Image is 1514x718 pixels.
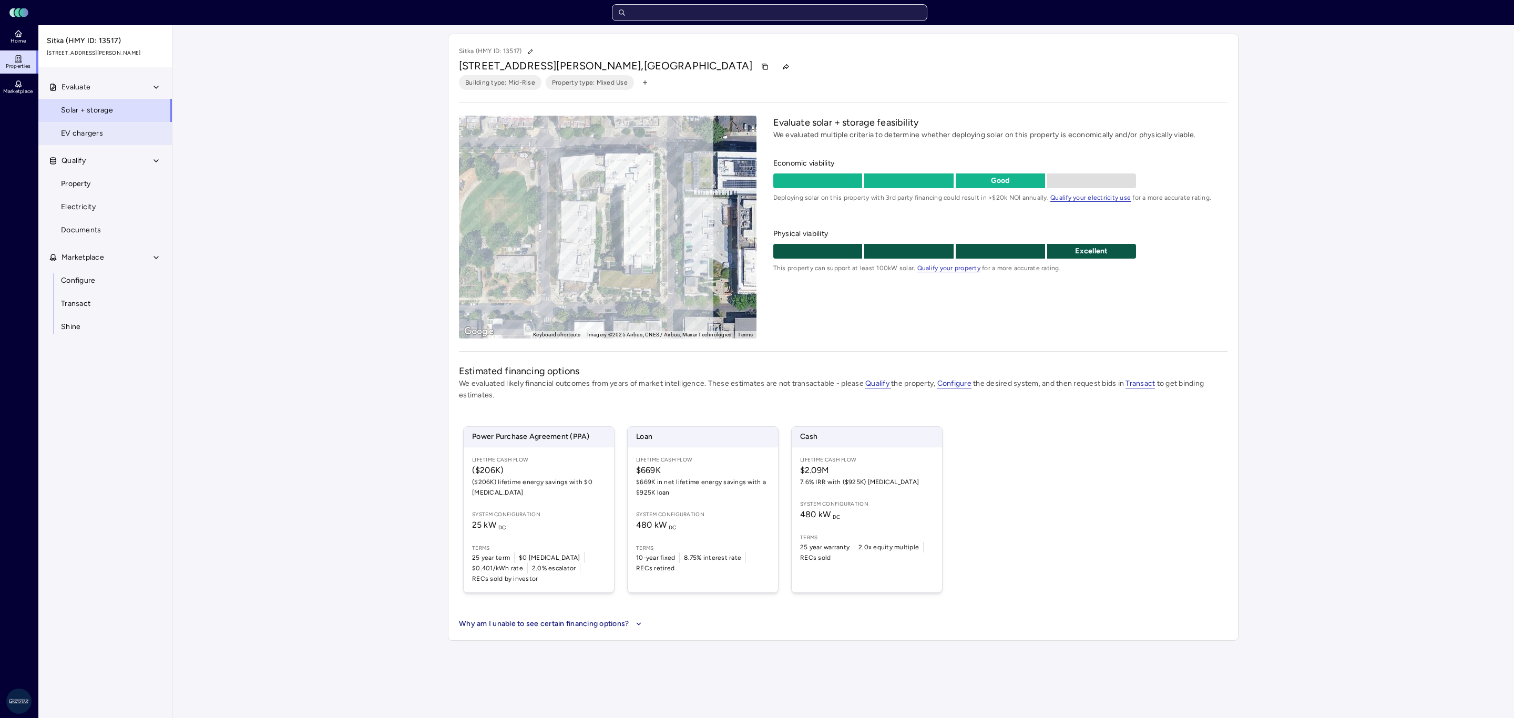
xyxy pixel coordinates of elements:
button: Why am I unable to see certain financing options? [459,618,645,630]
span: Terms [636,544,770,552]
span: Marketplace [62,252,104,263]
span: [STREET_ADDRESS][PERSON_NAME], [459,59,644,72]
span: This property can support at least 100kW solar. for a more accurate rating. [773,263,1227,273]
span: Building type: Mid-Rise [465,77,535,88]
span: 7.6% IRR with ($925K) [MEDICAL_DATA] [800,477,934,487]
span: Evaluate [62,81,90,93]
a: Transact [1126,379,1155,388]
a: Open this area in Google Maps (opens a new window) [462,325,496,339]
a: Qualify [865,379,891,388]
span: $669K in net lifetime energy savings with a $925K loan [636,477,770,498]
span: 480 kW [800,509,841,519]
span: Marketplace [3,88,33,95]
span: Sitka (HMY ID: 13517) [47,35,165,47]
p: We evaluated multiple criteria to determine whether deploying solar on this property is economica... [773,129,1227,141]
button: Qualify [38,149,173,172]
span: [GEOGRAPHIC_DATA] [644,59,753,72]
p: We evaluated likely financial outcomes from years of market intelligence. These estimates are not... [459,378,1227,401]
a: Configure [937,379,971,388]
span: Documents [61,224,101,236]
a: Property [38,172,172,196]
button: Marketplace [38,246,173,269]
span: System configuration [636,510,770,519]
span: RECs sold by investor [472,573,538,584]
a: LoanLifetime Cash Flow$669K$669K in net lifetime energy savings with a $925K loanSystem configura... [627,426,779,593]
span: $2.09M [800,464,934,477]
span: Solar + storage [61,105,113,116]
span: RECs sold [800,552,831,563]
span: Configure [937,379,971,388]
span: Lifetime Cash Flow [800,456,934,464]
span: Qualify your electricity use [1050,194,1131,202]
a: CashLifetime Cash Flow$2.09M7.6% IRR with ($925K) [MEDICAL_DATA]System configuration480 kW DCTerm... [791,426,943,593]
a: Shine [38,315,172,339]
a: Documents [38,219,172,242]
span: Physical viability [773,228,1227,240]
span: RECs retired [636,563,674,573]
span: ($206K) [472,464,606,477]
a: Configure [38,269,172,292]
sub: DC [498,524,506,531]
button: Property type: Mixed Use [546,75,634,90]
span: Property type: Mixed Use [552,77,628,88]
span: Transact [61,298,90,310]
span: 10-year fixed [636,552,675,563]
h2: Estimated financing options [459,364,1227,378]
span: 8.75% interest rate [684,552,741,563]
span: Lifetime Cash Flow [636,456,770,464]
span: Shine [61,321,80,333]
img: Greystar AS [6,689,32,714]
a: Qualify your electricity use [1050,194,1131,201]
span: [STREET_ADDRESS][PERSON_NAME] [47,49,165,57]
a: EV chargers [38,122,172,145]
span: Qualify [865,379,891,388]
span: Lifetime Cash Flow [472,456,606,464]
span: Imagery ©2025 Airbus, CNES / Airbus, Maxar Technologies [587,332,732,337]
span: $669K [636,464,770,477]
span: Loan [628,427,778,447]
button: Keyboard shortcuts [533,331,581,339]
a: Transact [38,292,172,315]
span: Cash [792,427,942,447]
span: Properties [6,63,31,69]
a: Qualify your property [917,264,980,272]
span: 25 year term [472,552,510,563]
img: Google [462,325,496,339]
span: ($206K) lifetime energy savings with $0 [MEDICAL_DATA] [472,477,606,498]
button: Building type: Mid-Rise [459,75,541,90]
button: Evaluate [38,76,173,99]
a: Solar + storage [38,99,172,122]
span: Qualify [62,155,86,167]
a: Terms (opens in new tab) [738,332,753,337]
span: Transact [1126,379,1155,388]
span: Configure [61,275,95,286]
span: System configuration [472,510,606,519]
span: System configuration [800,500,934,508]
p: Sitka (HMY ID: 13517) [459,45,537,58]
span: Electricity [61,201,96,213]
h2: Evaluate solar + storage feasibility [773,116,1227,129]
span: $0.401/kWh rate [472,563,523,573]
span: Property [61,178,90,190]
p: Excellent [1047,245,1137,257]
p: Good [956,175,1045,187]
sub: DC [833,514,841,520]
span: 25 year warranty [800,542,850,552]
sub: DC [669,524,677,531]
span: 480 kW [636,520,677,530]
span: Deploying solar on this property with 3rd party financing could result in >$20k NOI annually. for... [773,192,1227,203]
span: EV chargers [61,128,103,139]
span: Economic viability [773,158,1227,169]
span: Terms [472,544,606,552]
span: $0 [MEDICAL_DATA] [519,552,580,563]
a: Electricity [38,196,172,219]
span: 2.0% escalator [532,563,576,573]
span: 25 kW [472,520,506,530]
a: Power Purchase Agreement (PPA)Lifetime Cash Flow($206K)($206K) lifetime energy savings with $0 [M... [463,426,615,593]
span: Home [11,38,26,44]
span: Terms [800,534,934,542]
span: 2.0x equity multiple [858,542,919,552]
span: Power Purchase Agreement (PPA) [464,427,614,447]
